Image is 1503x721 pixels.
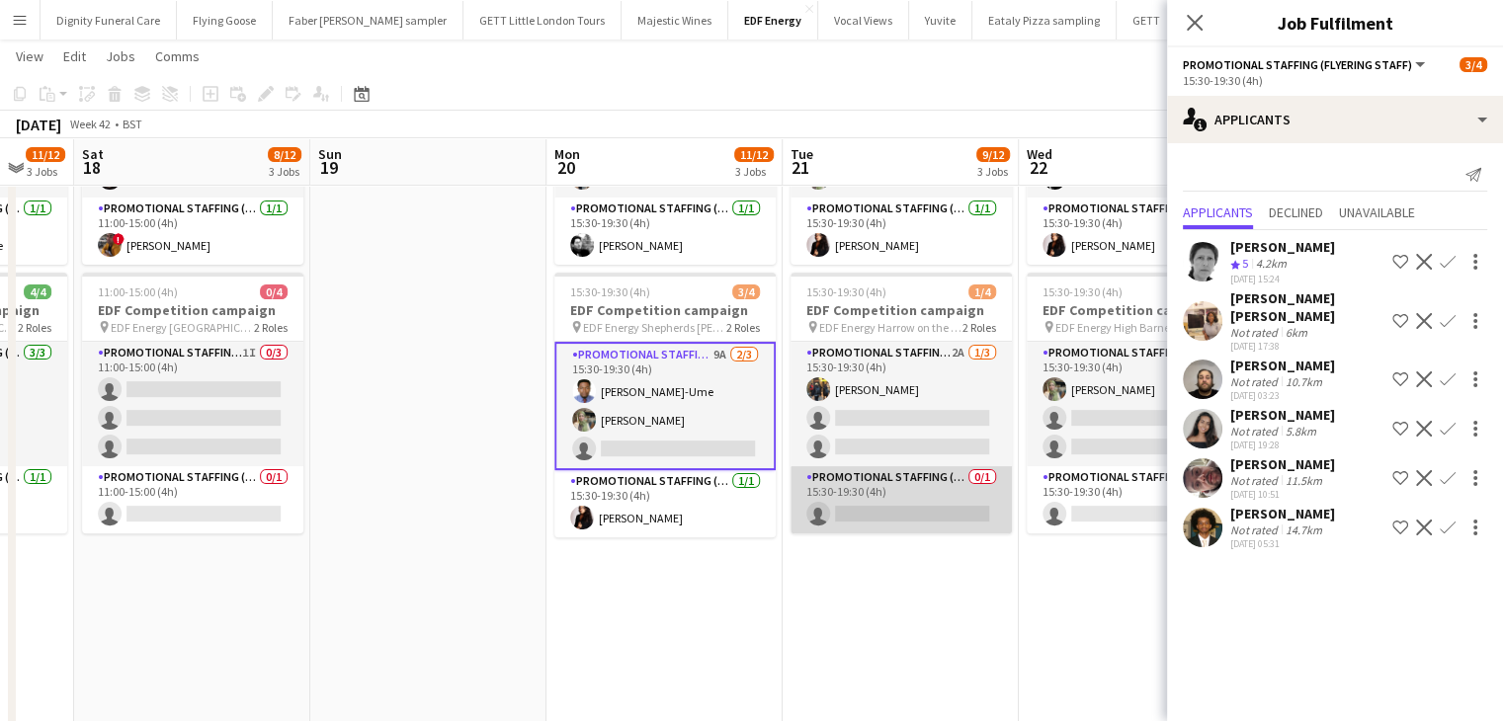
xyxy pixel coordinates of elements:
[82,466,303,533] app-card-role: Promotional Staffing (Team Leader)0/111:00-15:00 (4h)
[791,198,1012,265] app-card-role: Promotional Staffing (Team Leader)1/115:30-19:30 (4h)[PERSON_NAME]
[1282,522,1326,537] div: 14.7km
[1183,73,1487,88] div: 15:30-19:30 (4h)
[1230,357,1335,374] div: [PERSON_NAME]
[1242,256,1248,271] span: 5
[806,284,886,299] span: 15:30-19:30 (4h)
[82,273,303,533] app-job-card: 11:00-15:00 (4h)0/4EDF Competition campaign EDF Energy [GEOGRAPHIC_DATA]2 RolesPromotional Staffi...
[82,198,303,265] app-card-role: Promotional Staffing (Team Leader)1/111:00-15:00 (4h)![PERSON_NAME]
[977,164,1009,179] div: 3 Jobs
[554,342,776,470] app-card-role: Promotional Staffing (Flyering Staff)9A2/315:30-19:30 (4h)[PERSON_NAME]-Ume[PERSON_NAME]
[791,273,1012,533] app-job-card: 15:30-19:30 (4h)1/4EDF Competition campaign EDF Energy Harrow on the Hill2 RolesPromotional Staff...
[16,47,43,65] span: View
[622,1,728,40] button: Majestic Wines
[909,1,972,40] button: Yuvite
[98,284,178,299] span: 11:00-15:00 (4h)
[254,320,288,335] span: 2 Roles
[728,1,818,40] button: EDF Energy
[1027,273,1248,533] app-job-card: 15:30-19:30 (4h)1/4EDF Competition campaign EDF Energy High Barnet2 RolesPromotional Staffing (Fl...
[1027,342,1248,466] app-card-role: Promotional Staffing (Flyering Staff)2A1/315:30-19:30 (4h)[PERSON_NAME]
[791,342,1012,466] app-card-role: Promotional Staffing (Flyering Staff)2A1/315:30-19:30 (4h)[PERSON_NAME]
[1230,374,1282,389] div: Not rated
[788,156,813,179] span: 21
[554,198,776,265] app-card-role: Promotional Staffing (Team Leader)1/115:30-19:30 (4h)[PERSON_NAME]
[1027,198,1248,265] app-card-role: Promotional Staffing (Team Leader)1/115:30-19:30 (4h)[PERSON_NAME]
[570,284,650,299] span: 15:30-19:30 (4h)
[1167,10,1503,36] h3: Job Fulfilment
[1230,455,1335,473] div: [PERSON_NAME]
[554,273,776,537] app-job-card: 15:30-19:30 (4h)3/4EDF Competition campaign EDF Energy Shepherds [PERSON_NAME]2 RolesPromotional ...
[55,43,94,69] a: Edit
[315,156,342,179] span: 19
[1027,145,1052,163] span: Wed
[113,233,125,245] span: !
[1230,473,1282,488] div: Not rated
[1024,156,1052,179] span: 22
[82,145,104,163] span: Sat
[791,466,1012,533] app-card-role: Promotional Staffing (Team Leader)0/115:30-19:30 (4h)
[177,1,273,40] button: Flying Goose
[16,115,61,134] div: [DATE]
[1230,424,1282,439] div: Not rated
[1230,537,1335,550] div: [DATE] 05:31
[976,147,1010,162] span: 9/12
[24,284,51,299] span: 4/4
[551,156,580,179] span: 20
[463,1,622,40] button: GETT Little London Tours
[63,47,86,65] span: Edit
[1230,389,1335,402] div: [DATE] 03:23
[1230,488,1335,501] div: [DATE] 10:51
[106,47,135,65] span: Jobs
[1282,374,1326,389] div: 10.7km
[65,117,115,131] span: Week 42
[18,320,51,335] span: 2 Roles
[1269,205,1323,219] span: Declined
[1230,325,1282,340] div: Not rated
[734,147,774,162] span: 11/12
[1043,284,1123,299] span: 15:30-19:30 (4h)
[1183,205,1253,219] span: Applicants
[819,320,962,335] span: EDF Energy Harrow on the Hill
[8,43,51,69] a: View
[27,164,64,179] div: 3 Jobs
[318,145,342,163] span: Sun
[155,47,200,65] span: Comms
[147,43,208,69] a: Comms
[1252,256,1291,273] div: 4.2km
[1055,320,1174,335] span: EDF Energy High Barnet
[1282,424,1320,439] div: 5.8km
[791,301,1012,319] h3: EDF Competition campaign
[732,284,760,299] span: 3/4
[79,156,104,179] span: 18
[1230,505,1335,522] div: [PERSON_NAME]
[1282,473,1326,488] div: 11.5km
[1230,238,1335,256] div: [PERSON_NAME]
[735,164,773,179] div: 3 Jobs
[1167,96,1503,143] div: Applicants
[1230,340,1384,353] div: [DATE] 17:38
[111,320,254,335] span: EDF Energy [GEOGRAPHIC_DATA]
[41,1,177,40] button: Dignity Funeral Care
[554,301,776,319] h3: EDF Competition campaign
[82,342,303,466] app-card-role: Promotional Staffing (Flyering Staff)1I0/311:00-15:00 (4h)
[1183,57,1428,72] button: Promotional Staffing (Flyering Staff)
[273,1,463,40] button: Faber [PERSON_NAME] sampler
[98,43,143,69] a: Jobs
[26,147,65,162] span: 11/12
[968,284,996,299] span: 1/4
[1183,57,1412,72] span: Promotional Staffing (Flyering Staff)
[1230,522,1282,537] div: Not rated
[1230,289,1384,325] div: [PERSON_NAME] [PERSON_NAME]
[1027,301,1248,319] h3: EDF Competition campaign
[1230,406,1335,424] div: [PERSON_NAME]
[818,1,909,40] button: Vocal Views
[1230,273,1335,285] div: [DATE] 15:24
[1282,325,1311,340] div: 6km
[554,470,776,537] app-card-role: Promotional Staffing (Team Leader)1/115:30-19:30 (4h)[PERSON_NAME]
[1117,1,1177,40] button: GETT
[962,320,996,335] span: 2 Roles
[554,145,580,163] span: Mon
